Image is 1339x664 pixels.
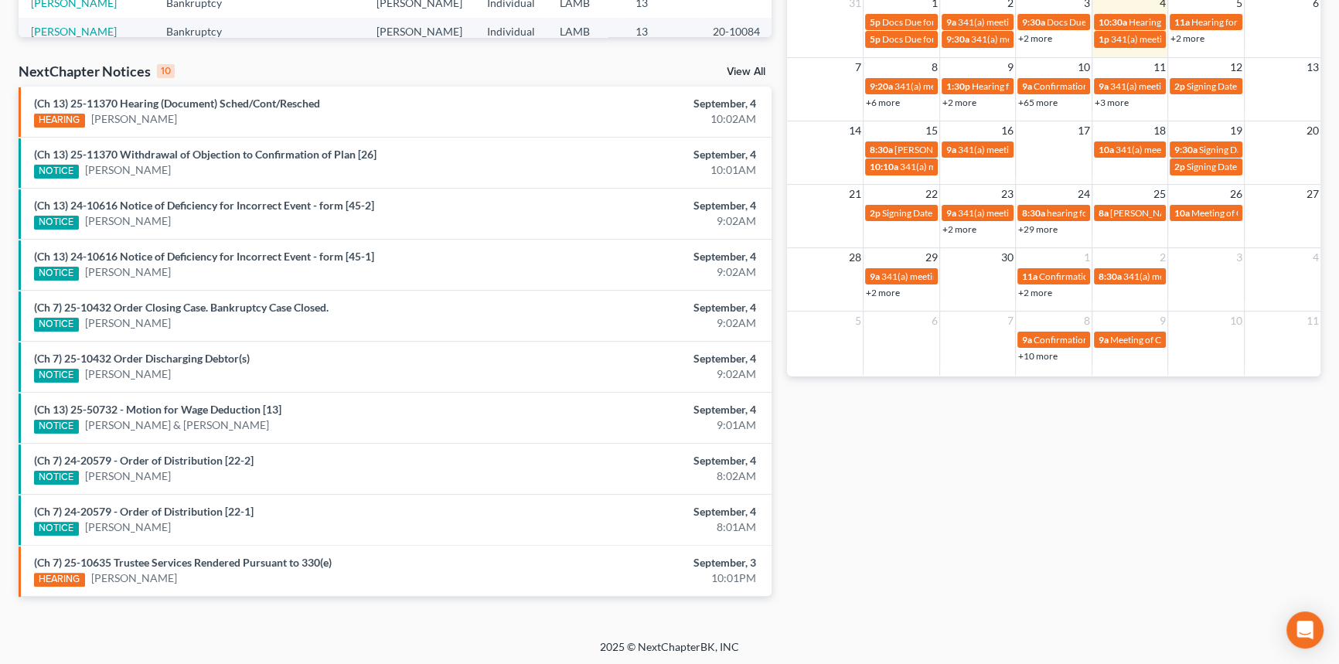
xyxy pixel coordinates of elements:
a: +3 more [1095,97,1129,108]
a: [PERSON_NAME] & [PERSON_NAME] [85,417,269,433]
span: 341(a) meeting for [PERSON_NAME] [1116,144,1265,155]
span: 24 [1076,185,1092,203]
div: Open Intercom Messenger [1286,611,1324,649]
span: 9a [946,144,956,155]
div: September, 4 [526,453,756,468]
a: [PERSON_NAME] [91,111,177,127]
a: +2 more [866,287,900,298]
a: (Ch 13) 25-50732 - Motion for Wage Deduction [13] [34,403,281,416]
span: 15 [924,121,939,140]
span: 2p [870,207,881,219]
a: (Ch 13) 25-11370 Hearing (Document) Sched/Cont/Resched [34,97,320,110]
div: NOTICE [34,165,79,179]
span: 1p [1099,33,1109,45]
td: 13 [623,18,700,46]
span: 10 [1228,312,1244,330]
span: 2 [1158,248,1167,267]
span: 9 [1158,312,1167,330]
a: View All [727,66,765,77]
span: 8 [930,58,939,77]
span: 11a [1022,271,1037,282]
span: 11 [1152,58,1167,77]
span: 19 [1228,121,1244,140]
div: HEARING [34,573,85,587]
span: 9a [1022,334,1032,346]
span: [PERSON_NAME] - Criminal [1110,207,1224,219]
div: September, 4 [526,198,756,213]
a: +2 more [942,223,976,235]
span: 12 [1228,58,1244,77]
span: 8:30a [1022,207,1045,219]
td: 20-10084 [700,18,775,46]
span: 7 [1006,312,1015,330]
span: Hearing for [PERSON_NAME] [1129,16,1249,28]
a: (Ch 13) 24-10616 Notice of Deficiency for Incorrect Event - form [45-2] [34,199,374,212]
a: +65 more [1018,97,1058,108]
span: 30 [1000,248,1015,267]
span: 10a [1099,144,1114,155]
span: Docs Due for [PERSON_NAME] [882,16,1010,28]
div: 8:02AM [526,468,756,484]
div: 10:01PM [526,570,756,586]
span: 5 [853,312,863,330]
div: 8:01AM [526,519,756,535]
a: (Ch 13) 24-10616 Notice of Deficiency for Incorrect Event - form [45-1] [34,250,374,263]
div: NextChapter Notices [19,62,175,80]
span: 341(a) meeting for [PERSON_NAME] [958,207,1107,219]
div: 10:01AM [526,162,756,178]
span: Docs Due for [US_STATE][PERSON_NAME] [1047,16,1221,28]
span: 10a [1174,207,1190,219]
span: 13 [1305,58,1320,77]
span: Confirmation hearing for [PERSON_NAME] & [PERSON_NAME] [1034,334,1291,346]
span: Hearing for [PERSON_NAME] [1191,16,1312,28]
span: 9:30a [946,33,969,45]
span: Confirmation hearing for [PERSON_NAME] [1039,271,1215,282]
div: NOTICE [34,318,79,332]
span: 9:30a [1174,144,1198,155]
span: Hearing for [PERSON_NAME] [972,80,1092,92]
span: 341(a) meeting for [PERSON_NAME] [1110,80,1259,92]
span: 11 [1305,312,1320,330]
a: [PERSON_NAME] [31,25,117,38]
a: [PERSON_NAME] [91,570,177,586]
div: September, 4 [526,300,756,315]
td: Bankruptcy [154,18,250,46]
span: 9:30a [1022,16,1045,28]
span: 341(a) meeting for [PERSON_NAME] [881,271,1031,282]
span: 16 [1000,121,1015,140]
a: (Ch 7) 25-10432 Order Discharging Debtor(s) [34,352,250,365]
span: Meeting of Creditors for [PERSON_NAME] [1110,334,1282,346]
span: 341(a) meeting for [PERSON_NAME] [958,16,1107,28]
span: 10 [1076,58,1092,77]
span: 5p [870,33,881,45]
span: Docs Due for [PERSON_NAME] [882,33,1010,45]
span: 341(a) meeting for [PERSON_NAME] [958,144,1107,155]
a: +6 more [866,97,900,108]
span: 9a [946,207,956,219]
span: 1 [1082,248,1092,267]
span: 341(a) meeting for [PERSON_NAME] [971,33,1120,45]
a: +29 more [1018,223,1058,235]
span: 341(a) meeting for [PERSON_NAME] & [PERSON_NAME] Northern-[PERSON_NAME] [900,161,1247,172]
span: 341(a) meeting for [PERSON_NAME] [PERSON_NAME] [1111,33,1334,45]
a: (Ch 13) 25-11370 Withdrawal of Objection to Confirmation of Plan [26] [34,148,376,161]
div: NOTICE [34,522,79,536]
a: +2 more [942,97,976,108]
span: 341(a) meeting for [PERSON_NAME] [1123,271,1273,282]
span: 14 [847,121,863,140]
div: September, 4 [526,504,756,519]
a: +2 more [1018,287,1052,298]
span: 4 [1311,248,1320,267]
span: 11a [1174,16,1190,28]
span: [PERSON_NAME] [894,144,967,155]
a: (Ch 7) 25-10635 Trustee Services Rendered Pursuant to 330(e) [34,556,332,569]
div: 9:02AM [526,264,756,280]
td: Individual [475,18,547,46]
a: [PERSON_NAME] [85,162,171,178]
div: NOTICE [34,471,79,485]
a: [PERSON_NAME] [85,519,171,535]
span: 9 [1006,58,1015,77]
span: 9a [870,271,880,282]
a: +2 more [1170,32,1204,44]
a: [PERSON_NAME] [85,264,171,280]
